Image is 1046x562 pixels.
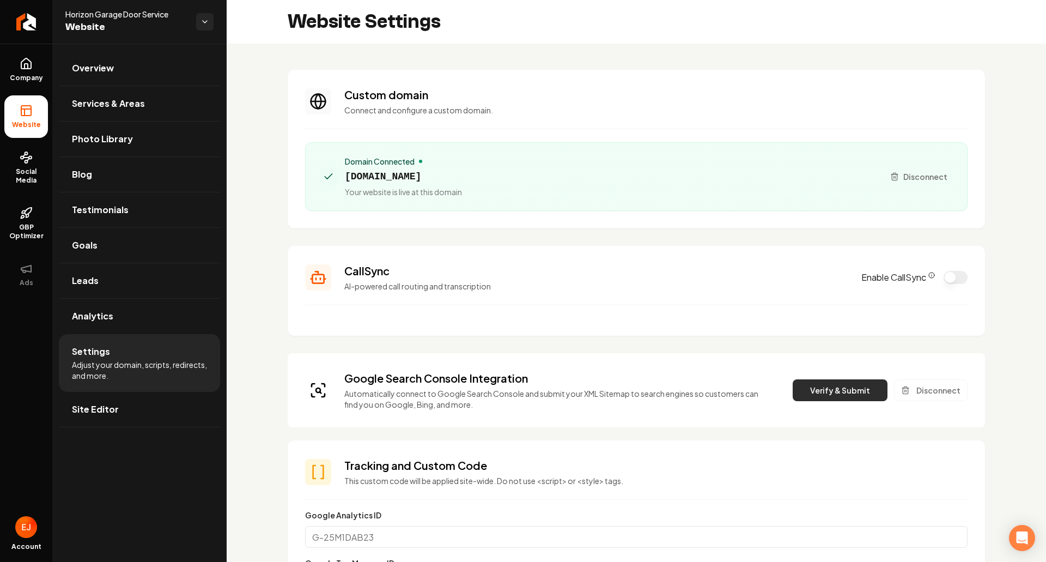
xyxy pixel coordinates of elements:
[1009,525,1035,551] div: Open Intercom Messenger
[305,526,968,548] input: G-25M1DAB23
[59,299,220,334] a: Analytics
[344,475,968,486] p: This custom code will be applied site-wide. Do not use <script> or <style> tags.
[305,510,381,520] label: Google Analytics ID
[4,167,48,185] span: Social Media
[59,51,220,86] a: Overview
[72,97,145,110] span: Services & Areas
[59,157,220,192] a: Blog
[5,74,47,82] span: Company
[903,171,947,183] span: Disconnect
[72,239,98,252] span: Goals
[345,186,462,197] span: Your website is live at this domain
[59,228,220,263] a: Goals
[65,20,187,35] span: Website
[11,542,41,551] span: Account
[344,371,767,386] h3: Google Search Console Integration
[59,122,220,156] a: Photo Library
[4,223,48,240] span: GBP Optimizer
[861,271,935,284] label: Enable CallSync
[59,263,220,298] a: Leads
[16,13,37,31] img: Rebolt Logo
[15,516,37,538] button: Open user button
[4,198,48,249] a: GBP Optimizer
[72,203,129,216] span: Testimonials
[15,516,37,538] img: Eduard Joers
[72,310,113,323] span: Analytics
[344,458,968,473] h3: Tracking and Custom Code
[344,388,767,410] p: Automatically connect to Google Search Console and submit your XML Sitemap to search engines so c...
[72,359,207,381] span: Adjust your domain, scripts, redirects, and more.
[928,272,935,279] button: CallSync Info
[345,156,415,167] span: Domain Connected
[4,142,48,194] a: Social Media
[344,263,848,279] h3: CallSync
[4,253,48,296] button: Ads
[72,62,114,75] span: Overview
[344,105,968,116] p: Connect and configure a custom domain.
[894,379,968,401] button: Disconnect
[4,49,48,91] a: Company
[793,379,887,401] button: Verify & Submit
[72,403,119,416] span: Site Editor
[59,192,220,227] a: Testimonials
[72,132,133,146] span: Photo Library
[72,274,99,287] span: Leads
[65,9,187,20] span: Horizon Garage Door Service
[344,87,968,102] h3: Custom domain
[72,345,110,358] span: Settings
[884,167,954,186] button: Disconnect
[345,169,462,184] span: [DOMAIN_NAME]
[288,11,441,33] h2: Website Settings
[8,120,45,129] span: Website
[72,168,92,181] span: Blog
[59,392,220,427] a: Site Editor
[59,86,220,121] a: Services & Areas
[344,281,848,292] p: AI-powered call routing and transcription
[15,279,38,287] span: Ads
